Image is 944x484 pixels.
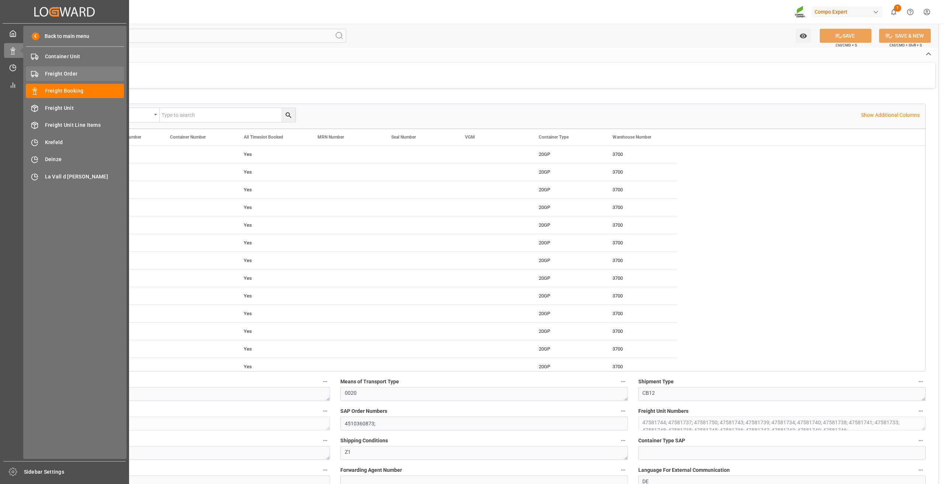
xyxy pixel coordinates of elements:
button: SAVE [820,29,871,43]
span: Freight Booking [45,87,124,95]
a: Timeslot Management [4,60,125,75]
div: 20GP [539,181,595,198]
a: Freight Unit Line Items [26,118,124,132]
div: Yes [244,341,300,358]
div: Press SPACE to select this row. [87,305,677,323]
div: 3700 [604,323,677,340]
textarea: 0020 [340,387,628,401]
span: Container Unit [45,53,124,60]
div: 3700 [604,252,677,269]
span: Seal Number [391,135,416,140]
div: Yes [244,217,300,234]
button: Shipment Type [916,377,926,386]
div: Press SPACE to select this row. [87,358,677,376]
div: Yes [244,146,300,163]
div: Yes [244,234,300,251]
span: La Vall d [PERSON_NAME] [45,173,124,181]
div: 3700 [604,305,677,322]
div: 3700 [604,181,677,198]
button: Freight Unit Numbers [916,406,926,416]
textarea: 47581744; 47581737; 47581750; 47581743; 47581739; 47581734; 47581740; 47581738; 47581741; 4758173... [638,417,926,431]
div: Yes [244,252,300,269]
div: 20GP [539,199,595,216]
span: Freight Unit Numbers [638,407,688,415]
button: SAVE & NEW [879,29,931,43]
div: 20GP [539,270,595,287]
input: Search Fields [34,29,346,43]
span: Freight Unit Line Items [45,121,124,129]
textarea: CB12 [638,387,926,401]
div: Press SPACE to select this row. [87,287,677,305]
span: Means of Transport Type [340,378,399,386]
a: Freight Order [26,66,124,81]
div: Equals [108,109,152,118]
div: 20GP [539,217,595,234]
span: SAP Order Numbers [340,407,387,415]
div: Compo Expert [812,7,882,17]
span: VGM [465,135,475,140]
button: Transportation Planning Point [320,436,330,445]
span: Freight Unit [45,104,124,112]
div: Yes [244,358,300,375]
span: Forwarding Agent Number [340,466,402,474]
div: Press SPACE to select this row. [87,163,677,181]
a: La Vall d [PERSON_NAME] [26,169,124,184]
img: Screenshot%202023-09-29%20at%2010.02.21.png_1712312052.png [795,6,806,18]
span: Container Type SAP [638,437,685,445]
button: Help Center [902,4,919,20]
button: Shipping Conditions [618,436,628,445]
span: Back to main menu [39,32,89,40]
button: Means of Transport Type [618,377,628,386]
span: Ctrl/CMD + S [836,42,857,48]
button: Customer Purchase Order Numbers [320,406,330,416]
button: Order Type [320,465,330,475]
span: Deinze [45,156,124,163]
div: Press SPACE to select this row. [87,323,677,340]
button: search button [281,108,295,122]
button: open menu [104,108,160,122]
div: 20GP [539,341,595,358]
div: Yes [244,323,300,340]
div: Press SPACE to select this row. [87,199,677,216]
div: Press SPACE to select this row. [87,146,677,163]
a: My Cockpit [4,26,125,41]
button: Shipping Type [320,377,330,386]
div: Press SPACE to select this row. [87,234,677,252]
span: Container Type [539,135,569,140]
div: Press SPACE to select this row. [87,269,677,287]
span: Ctrl/CMD + Shift + S [889,42,922,48]
textarea: CB01 [43,446,330,460]
div: 3700 [604,199,677,216]
div: 20GP [539,323,595,340]
span: 1 [894,4,901,12]
span: Sidebar Settings [24,468,126,476]
div: 20GP [539,288,595,304]
div: 3700 [604,216,677,234]
div: 3700 [604,287,677,304]
div: 20GP [539,234,595,251]
span: Shipping Conditions [340,437,388,445]
textarea: 4500000169; [43,417,330,431]
button: Container Type SAP [916,436,926,445]
div: 3700 [604,146,677,163]
div: Yes [244,164,300,181]
div: Yes [244,305,300,322]
div: 20GP [539,146,595,163]
div: Yes [244,199,300,216]
span: MRN Number [317,135,344,140]
span: Container Number [170,135,206,140]
div: 3700 [604,340,677,358]
div: Yes [244,270,300,287]
button: open menu [796,29,811,43]
div: 20GP [539,358,595,375]
div: 20GP [539,164,595,181]
div: 20GP [539,305,595,322]
div: Yes [244,181,300,198]
input: Type to search [160,108,295,122]
div: 3700 [604,163,677,181]
button: Forwarding Agent Number [618,465,628,475]
div: Press SPACE to select this row. [87,340,677,358]
span: All Timeslot Booked [244,135,283,140]
a: Container Unit [26,49,124,64]
div: Press SPACE to select this row. [87,181,677,199]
